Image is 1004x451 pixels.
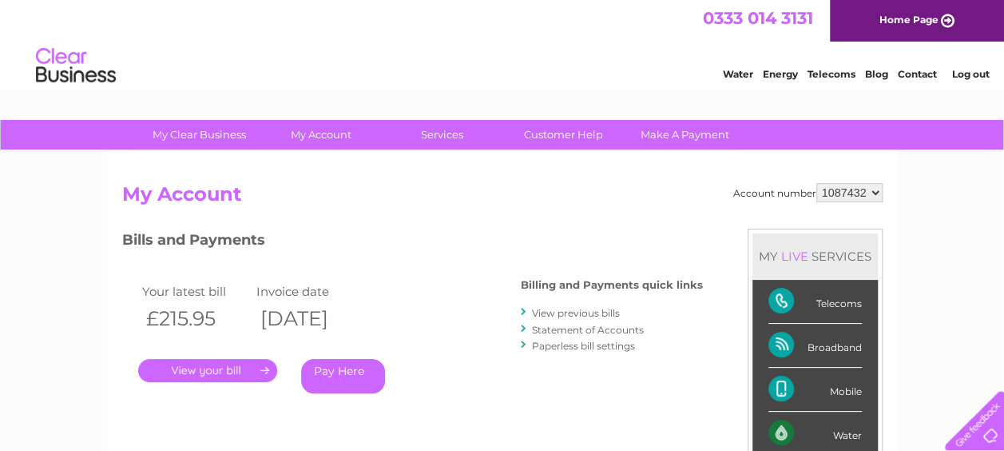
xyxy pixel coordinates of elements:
[252,302,367,335] th: [DATE]
[733,183,883,202] div: Account number
[703,8,813,28] a: 0333 014 3131
[619,120,751,150] a: Make A Payment
[301,359,385,393] a: Pay Here
[122,229,703,257] h3: Bills and Payments
[35,42,117,90] img: logo.png
[532,324,644,336] a: Statement of Accounts
[133,120,265,150] a: My Clear Business
[768,324,862,368] div: Broadband
[138,302,253,335] th: £215.95
[898,68,937,80] a: Contact
[122,183,883,214] h2: My Account
[532,340,635,352] a: Paperless bill settings
[498,120,629,150] a: Customer Help
[778,249,812,264] div: LIVE
[255,120,387,150] a: My Account
[808,68,855,80] a: Telecoms
[865,68,888,80] a: Blog
[752,233,878,279] div: MY SERVICES
[125,9,880,78] div: Clear Business is a trading name of Verastar Limited (registered in [GEOGRAPHIC_DATA] No. 3667643...
[521,279,703,291] h4: Billing and Payments quick links
[252,281,367,302] td: Invoice date
[768,280,862,324] div: Telecoms
[138,359,277,382] a: .
[763,68,798,80] a: Energy
[376,120,508,150] a: Services
[532,307,620,319] a: View previous bills
[723,68,753,80] a: Water
[768,368,862,412] div: Mobile
[138,281,253,302] td: Your latest bill
[951,68,989,80] a: Log out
